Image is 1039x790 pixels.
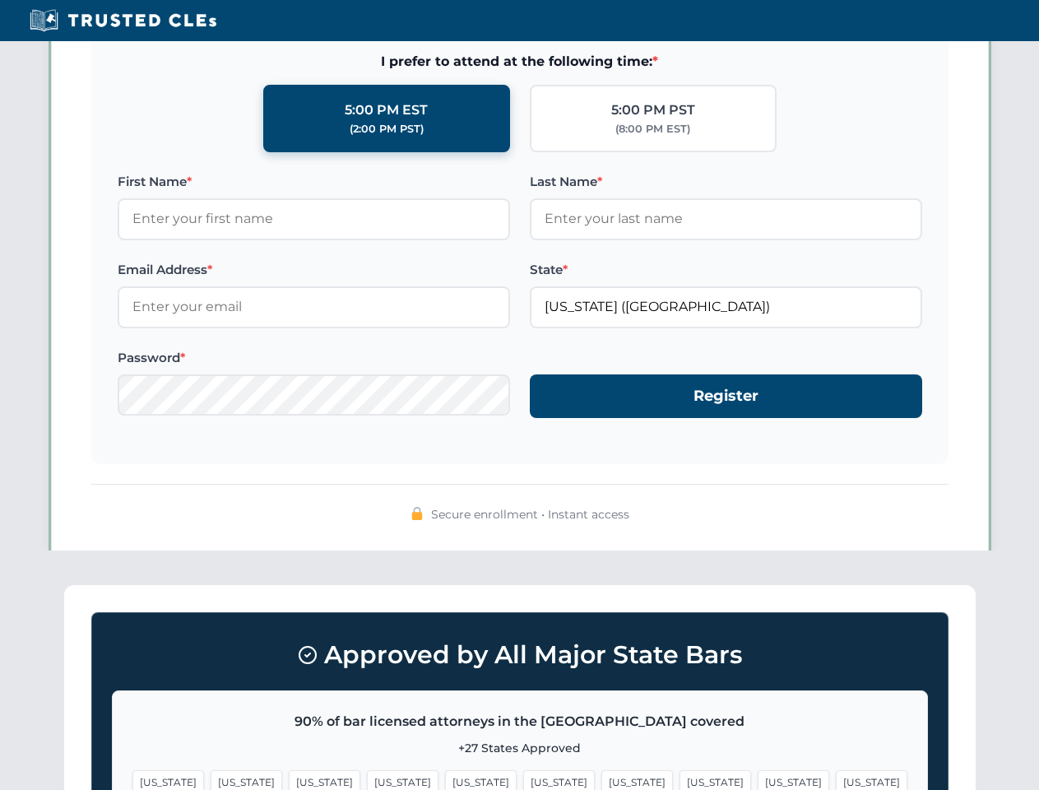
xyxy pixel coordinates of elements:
[345,100,428,121] div: 5:00 PM EST
[118,51,922,72] span: I prefer to attend at the following time:
[25,8,221,33] img: Trusted CLEs
[530,286,922,328] input: Florida (FL)
[118,348,510,368] label: Password
[132,739,907,757] p: +27 States Approved
[530,172,922,192] label: Last Name
[118,286,510,328] input: Enter your email
[118,260,510,280] label: Email Address
[132,711,907,732] p: 90% of bar licensed attorneys in the [GEOGRAPHIC_DATA] covered
[615,121,690,137] div: (8:00 PM EST)
[410,507,424,520] img: 🔒
[530,260,922,280] label: State
[118,172,510,192] label: First Name
[611,100,695,121] div: 5:00 PM PST
[118,198,510,239] input: Enter your first name
[112,633,928,677] h3: Approved by All Major State Bars
[350,121,424,137] div: (2:00 PM PST)
[530,198,922,239] input: Enter your last name
[431,505,629,523] span: Secure enrollment • Instant access
[530,374,922,418] button: Register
